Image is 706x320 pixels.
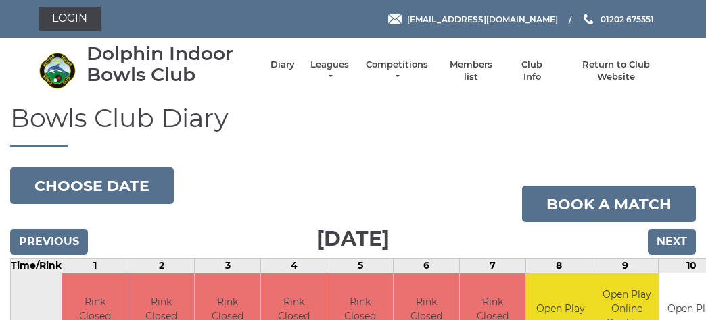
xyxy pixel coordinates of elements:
a: Phone us 01202 675551 [582,13,654,26]
a: Club Info [513,59,552,83]
div: Dolphin Indoor Bowls Club [87,43,257,85]
td: 5 [327,259,394,273]
td: 9 [592,259,659,273]
td: Time/Rink [11,259,62,273]
a: Competitions [364,59,429,83]
a: Login [39,7,101,31]
td: 6 [394,259,460,273]
img: Dolphin Indoor Bowls Club [39,52,76,89]
img: Email [388,14,402,24]
input: Next [648,229,696,255]
button: Choose date [10,167,174,204]
span: [EMAIL_ADDRESS][DOMAIN_NAME] [407,14,558,24]
a: Email [EMAIL_ADDRESS][DOMAIN_NAME] [388,13,558,26]
a: Members list [442,59,498,83]
h1: Bowls Club Diary [10,104,696,148]
a: Book a match [522,186,696,222]
a: Return to Club Website [565,59,667,83]
input: Previous [10,229,88,255]
a: Diary [270,59,295,71]
td: 1 [62,259,128,273]
td: 8 [526,259,592,273]
span: 01202 675551 [601,14,654,24]
td: 7 [460,259,526,273]
img: Phone us [584,14,593,24]
td: 4 [261,259,327,273]
td: 2 [128,259,195,273]
a: Leagues [308,59,351,83]
td: 3 [195,259,261,273]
